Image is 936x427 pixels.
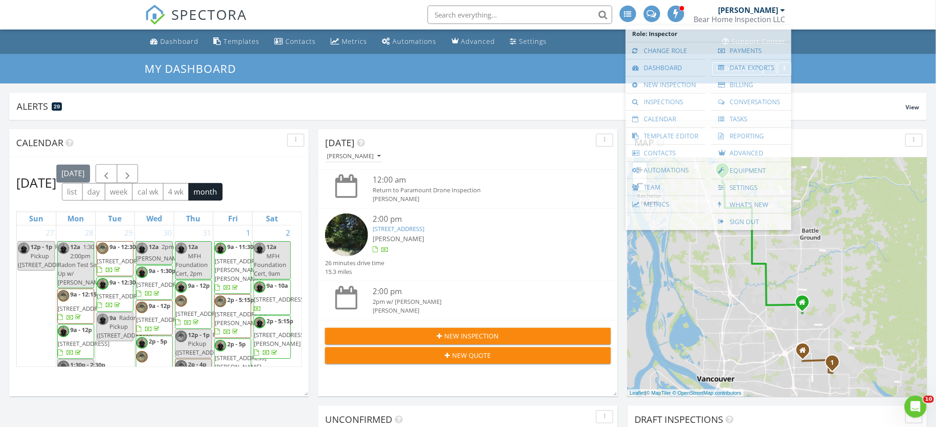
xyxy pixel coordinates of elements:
span: [STREET_ADDRESS] [254,295,306,303]
span: [STREET_ADDRESS][PERSON_NAME] [215,310,266,327]
img: streetview [325,213,368,256]
a: 9a - 12:15p [STREET_ADDRESS] [58,290,109,321]
div: Return to Paramount Drone Inspection [373,186,587,195]
span: Radon Pickup ([STREET_ADDRESS]) [97,314,152,339]
a: 9a - 11:30a [STREET_ADDRESS][PERSON_NAME][PERSON_NAME] [214,241,251,294]
a: 9a - 12:30p [STREET_ADDRESS] [97,278,149,309]
span: 12a [149,243,159,251]
td: Go to July 29, 2025 [95,225,134,420]
a: 9a - 12:30p [STREET_ADDRESS] [97,243,149,273]
input: Search everything... [428,6,612,24]
img: img_5727.jpeg [58,243,69,254]
a: Go to July 31, 2025 [201,225,213,240]
a: Automations [630,162,701,178]
span: [STREET_ADDRESS] [58,339,109,348]
img: img_5727.jpeg [175,243,187,254]
a: 9a - 12p [STREET_ADDRESS] [136,300,173,335]
div: Alerts [17,100,906,113]
iframe: Intercom live chat [905,396,927,418]
span: Role: Inspector [630,25,787,42]
div: 16606 NE 19th St, Vancouver, WA 98684 [833,362,838,368]
div: [PERSON_NAME] [373,306,587,315]
img: cpi.png [58,361,69,372]
span: 9a - 11:30a [227,243,257,251]
a: Contacts [271,33,320,50]
a: Payments [716,42,787,59]
a: My Dashboard [145,61,244,76]
img: img_5727.jpeg [215,340,226,351]
a: 2p - 5:15p [STREET_ADDRESS][PERSON_NAME] [254,317,306,357]
a: Go to August 2, 2025 [284,225,292,240]
div: Templates [224,37,260,46]
a: 9a - 10a [STREET_ADDRESS] [254,281,306,312]
span: 2p - 5:15p [266,317,293,325]
div: Bear Home Inspection LLC [694,15,785,24]
span: 9a - 12:30p [109,243,139,251]
span: 1:30 to 2:00pm Radon Test Set Up w/ [PERSON_NAME] [58,243,104,286]
img: img_5727.jpeg [97,314,109,325]
div: 12:00 am [373,174,587,186]
a: Go to August 1, 2025 [244,225,252,240]
div: 15.3 miles [325,267,384,276]
span: Calendar [16,136,63,149]
span: Radon Pickup ([STREET_ADDRESS]) [175,331,231,356]
a: 9a - 12p [STREET_ADDRESS] [136,302,188,332]
div: | [628,389,744,397]
a: Friday [226,212,240,225]
img: cpi.png [215,296,226,307]
span: New Quote [453,350,491,360]
span: [STREET_ADDRESS] [58,304,109,313]
a: 9a - 11:30a [STREET_ADDRESS][PERSON_NAME][PERSON_NAME] [215,243,266,291]
a: Metrics [327,33,371,50]
span: 2p - 5p [149,337,167,345]
a: Template Editor [630,128,701,144]
span: [STREET_ADDRESS][PERSON_NAME] [254,331,306,348]
a: Wednesday [145,212,164,225]
img: img_5727.jpeg [175,281,187,293]
td: Go to August 2, 2025 [253,225,292,420]
a: [STREET_ADDRESS] [373,225,424,233]
a: Dashboard [630,59,701,76]
div: Advanced [461,37,495,46]
button: list [62,183,83,201]
img: img_5727.jpeg [136,337,148,349]
a: Templates [210,33,264,50]
span: MFH Foundation Cert, 2pm [175,252,208,278]
div: Metrics [342,37,368,46]
a: Conversations [716,94,787,110]
span: 9a - 1:30p [149,267,175,275]
a: 2p - 5p [STREET_ADDRESS][PERSON_NAME] [215,340,266,380]
div: 26 minutes drive time [325,259,384,267]
button: month [188,183,223,201]
a: 2p - 5:15p [STREET_ADDRESS][PERSON_NAME] [215,296,266,336]
a: 2p - 5p [STREET_ADDRESS] [136,336,173,385]
a: Tuesday [106,212,123,225]
span: 12a [266,243,277,251]
a: What's New [716,196,787,213]
button: Previous month [96,164,117,183]
a: 9a - 10a [STREET_ADDRESS] [254,280,291,315]
img: img_5727.jpeg [97,278,109,290]
td: Go to July 27, 2025 [17,225,56,420]
img: cpi.png [175,331,187,342]
img: img_5727.jpeg [254,281,266,293]
span: [STREET_ADDRESS] [136,315,188,324]
img: img_5727.jpeg [254,243,266,254]
span: New Inspection [445,331,499,341]
button: [PERSON_NAME] [325,150,382,163]
span: 10 [924,396,934,403]
a: Billing [716,77,787,93]
span: Draft Inspections [634,413,724,426]
a: Saturday [265,212,280,225]
a: 9a - 1:30p [STREET_ADDRESS] [136,265,173,300]
a: 9a - 12:15p [STREET_ADDRESS] [57,289,94,324]
a: Inspections [630,94,701,110]
span: 2p - 5p [227,340,246,348]
div: Contacts [286,37,316,46]
span: 12p - 1p [30,243,52,251]
img: cpi.png [58,290,69,302]
span: [STREET_ADDRESS] [97,257,149,265]
span: [STREET_ADDRESS] [136,365,188,373]
a: 9a - 12p [STREET_ADDRESS] [175,280,212,329]
img: img_5727.jpeg [18,243,30,254]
